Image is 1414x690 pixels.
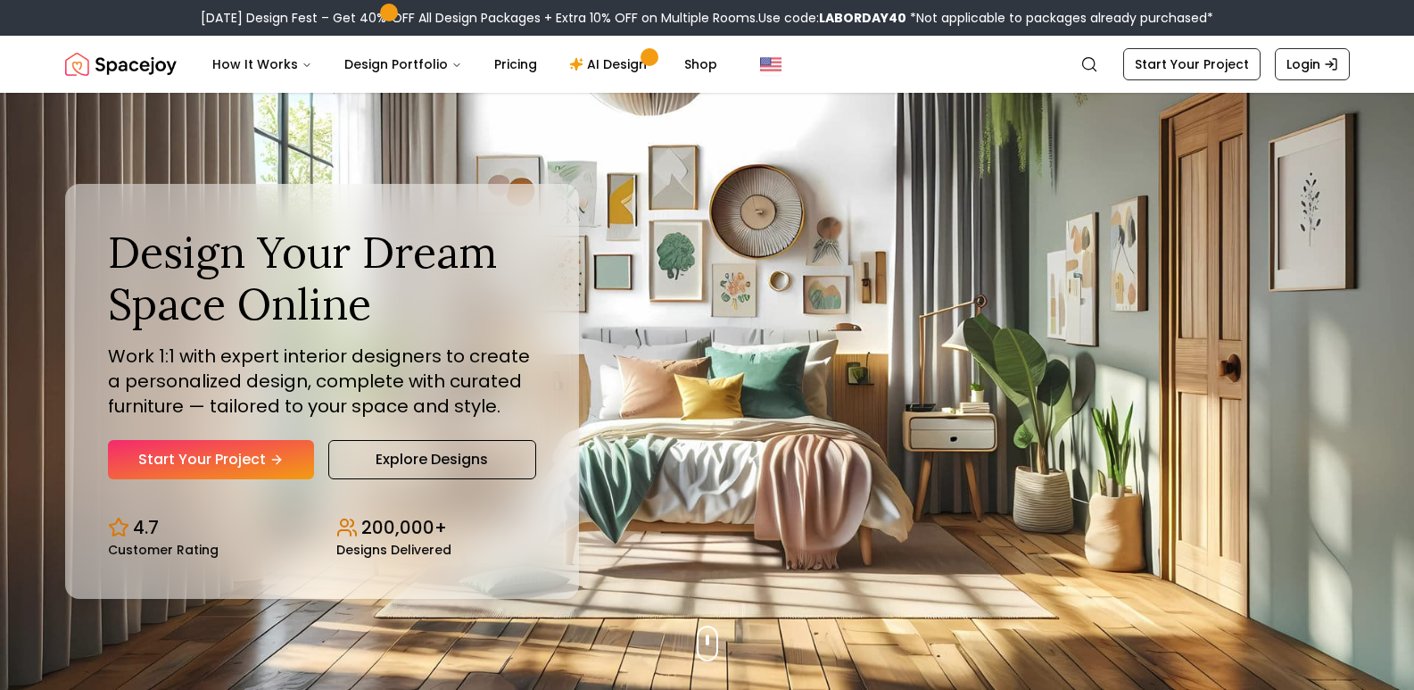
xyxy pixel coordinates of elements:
[65,36,1350,93] nav: Global
[330,46,476,82] button: Design Portfolio
[108,501,536,556] div: Design stats
[108,544,219,556] small: Customer Rating
[1123,48,1261,80] a: Start Your Project
[760,54,781,75] img: United States
[758,9,906,27] span: Use code:
[480,46,551,82] a: Pricing
[108,227,536,329] h1: Design Your Dream Space Online
[65,46,177,82] img: Spacejoy Logo
[198,46,732,82] nav: Main
[906,9,1213,27] span: *Not applicable to packages already purchased*
[555,46,666,82] a: AI Design
[361,515,447,540] p: 200,000+
[819,9,906,27] b: LABORDAY40
[65,46,177,82] a: Spacejoy
[328,440,536,479] a: Explore Designs
[108,440,314,479] a: Start Your Project
[670,46,732,82] a: Shop
[133,515,159,540] p: 4.7
[1275,48,1350,80] a: Login
[201,9,1213,27] div: [DATE] Design Fest – Get 40% OFF All Design Packages + Extra 10% OFF on Multiple Rooms.
[198,46,327,82] button: How It Works
[336,544,451,556] small: Designs Delivered
[108,344,536,419] p: Work 1:1 with expert interior designers to create a personalized design, complete with curated fu...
